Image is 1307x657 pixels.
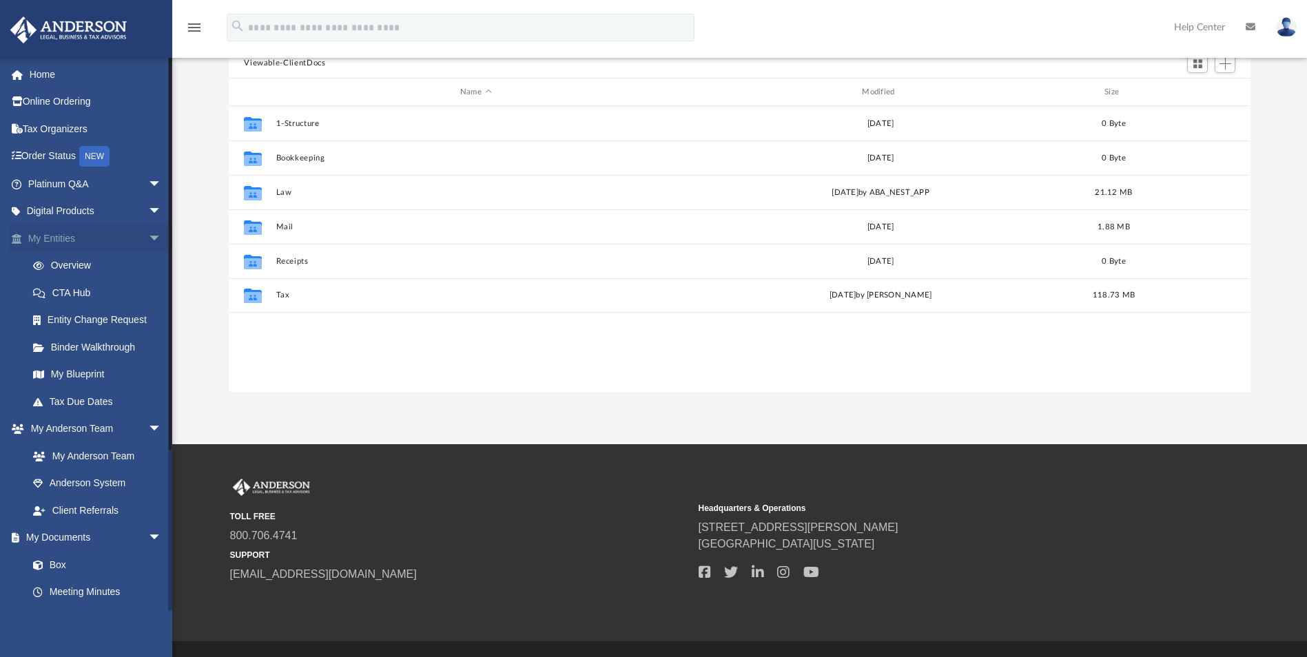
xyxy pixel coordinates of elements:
a: Meeting Minutes [19,578,176,606]
div: [DATE] by [PERSON_NAME] [681,290,1080,302]
button: Switch to Grid View [1187,54,1208,73]
button: Add [1215,54,1235,73]
span: arrow_drop_down [148,415,176,444]
a: [GEOGRAPHIC_DATA][US_STATE] [699,538,875,550]
div: Modified [681,86,1080,98]
a: Digital Productsarrow_drop_down [10,198,183,225]
span: arrow_drop_down [148,170,176,198]
span: 0 Byte [1102,154,1126,162]
div: Size [1087,86,1142,98]
a: CTA Hub [19,279,183,306]
button: Bookkeeping [276,154,675,163]
a: [STREET_ADDRESS][PERSON_NAME] [699,521,898,533]
a: [EMAIL_ADDRESS][DOMAIN_NAME] [230,568,417,580]
a: My Anderson Team [19,442,169,470]
a: Tax Due Dates [19,388,183,415]
img: Anderson Advisors Platinum Portal [230,479,313,497]
small: TOLL FREE [230,510,689,523]
small: SUPPORT [230,549,689,561]
div: [DATE] [681,152,1080,165]
a: Tax Organizers [10,115,183,143]
a: Platinum Q&Aarrow_drop_down [10,170,183,198]
div: [DATE] [681,118,1080,130]
span: 118.73 MB [1093,292,1135,300]
span: arrow_drop_down [148,524,176,552]
a: Forms Library [19,605,169,633]
span: arrow_drop_down [148,198,176,226]
button: Tax [276,291,675,300]
a: Entity Change Request [19,306,183,334]
button: 1-Structure [276,119,675,128]
a: Box [19,551,169,578]
div: id [1148,86,1244,98]
button: Law [276,188,675,197]
span: 0 Byte [1102,120,1126,127]
a: menu [186,26,203,36]
span: arrow_drop_down [148,225,176,253]
button: Receipts [276,257,675,266]
a: 800.706.4741 [230,530,298,541]
div: NEW [79,146,110,167]
div: id [235,86,269,98]
a: Binder Walkthrough [19,333,183,361]
a: Order StatusNEW [10,143,183,171]
i: menu [186,19,203,36]
a: My Documentsarrow_drop_down [10,524,176,552]
div: [DATE] [681,255,1080,268]
a: Home [10,61,183,88]
div: [DATE] by ABA_NEST_APP [681,187,1080,199]
div: grid [229,106,1250,391]
i: search [230,19,245,34]
span: 0 Byte [1102,258,1126,265]
span: 1.88 MB [1098,223,1130,231]
small: Headquarters & Operations [699,502,1157,514]
a: Client Referrals [19,497,176,524]
a: Online Ordering [10,88,183,116]
a: My Blueprint [19,361,176,388]
button: Mail [276,222,675,231]
div: [DATE] [681,221,1080,233]
a: Anderson System [19,470,176,497]
img: Anderson Advisors Platinum Portal [6,17,131,43]
a: Overview [19,252,183,280]
img: User Pic [1276,17,1297,37]
a: My Anderson Teamarrow_drop_down [10,415,176,443]
a: My Entitiesarrow_drop_down [10,225,183,252]
span: 21.12 MB [1095,189,1133,196]
div: Name [276,86,675,98]
button: Viewable-ClientDocs [244,57,325,70]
